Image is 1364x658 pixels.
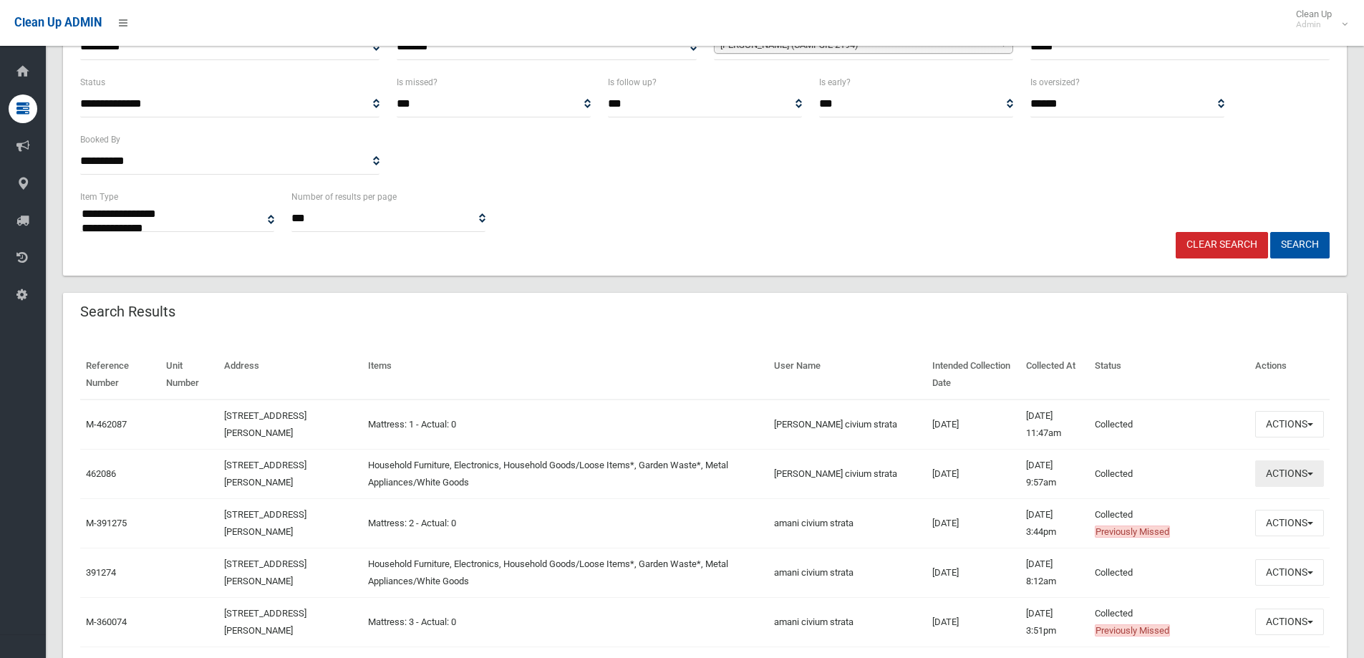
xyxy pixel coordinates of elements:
label: Booked By [80,132,120,147]
a: 462086 [86,468,116,479]
td: [DATE] [927,597,1021,647]
td: [PERSON_NAME] civium strata [768,449,926,498]
a: [STREET_ADDRESS][PERSON_NAME] [224,558,306,586]
td: [DATE] 9:57am [1020,449,1088,498]
th: Actions [1249,350,1330,400]
a: [STREET_ADDRESS][PERSON_NAME] [224,460,306,488]
label: Number of results per page [291,189,397,205]
th: Items [362,350,768,400]
td: [DATE] 8:12am [1020,548,1088,597]
td: Collected [1089,597,1249,647]
td: Mattress: 2 - Actual: 0 [362,498,768,548]
td: Collected [1089,400,1249,450]
a: M-462087 [86,419,127,430]
td: [DATE] 11:47am [1020,400,1088,450]
td: Collected [1089,449,1249,498]
button: Actions [1255,460,1324,487]
a: Clear Search [1176,232,1268,258]
a: 391274 [86,567,116,578]
button: Actions [1255,510,1324,536]
label: Is early? [819,74,851,90]
th: Unit Number [160,350,218,400]
td: [DATE] 3:51pm [1020,597,1088,647]
td: amani civium strata [768,548,926,597]
th: User Name [768,350,926,400]
a: [STREET_ADDRESS][PERSON_NAME] [224,410,306,438]
button: Actions [1255,559,1324,586]
label: Status [80,74,105,90]
button: Search [1270,232,1330,258]
th: Collected At [1020,350,1088,400]
td: Household Furniture, Electronics, Household Goods/Loose Items*, Garden Waste*, Metal Appliances/W... [362,548,768,597]
th: Intended Collection Date [927,350,1021,400]
td: amani civium strata [768,597,926,647]
label: Is follow up? [608,74,657,90]
button: Actions [1255,411,1324,437]
td: Collected [1089,498,1249,548]
button: Actions [1255,609,1324,635]
td: amani civium strata [768,498,926,548]
a: M-360074 [86,616,127,627]
label: Is missed? [397,74,437,90]
td: [DATE] [927,400,1021,450]
a: [STREET_ADDRESS][PERSON_NAME] [224,509,306,537]
a: M-391275 [86,518,127,528]
span: Previously Missed [1095,624,1170,637]
td: Household Furniture, Electronics, Household Goods/Loose Items*, Garden Waste*, Metal Appliances/W... [362,449,768,498]
a: [STREET_ADDRESS][PERSON_NAME] [224,608,306,636]
small: Admin [1296,19,1332,30]
td: [DATE] [927,449,1021,498]
td: Mattress: 3 - Actual: 0 [362,597,768,647]
td: [DATE] [927,548,1021,597]
th: Status [1089,350,1249,400]
header: Search Results [63,298,193,326]
label: Is oversized? [1030,74,1080,90]
td: [PERSON_NAME] civium strata [768,400,926,450]
span: Clean Up ADMIN [14,16,102,29]
span: Previously Missed [1095,526,1170,538]
label: Item Type [80,189,118,205]
td: Mattress: 1 - Actual: 0 [362,400,768,450]
th: Reference Number [80,350,160,400]
td: [DATE] 3:44pm [1020,498,1088,548]
td: [DATE] [927,498,1021,548]
td: Collected [1089,548,1249,597]
span: Clean Up [1289,9,1346,30]
th: Address [218,350,362,400]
